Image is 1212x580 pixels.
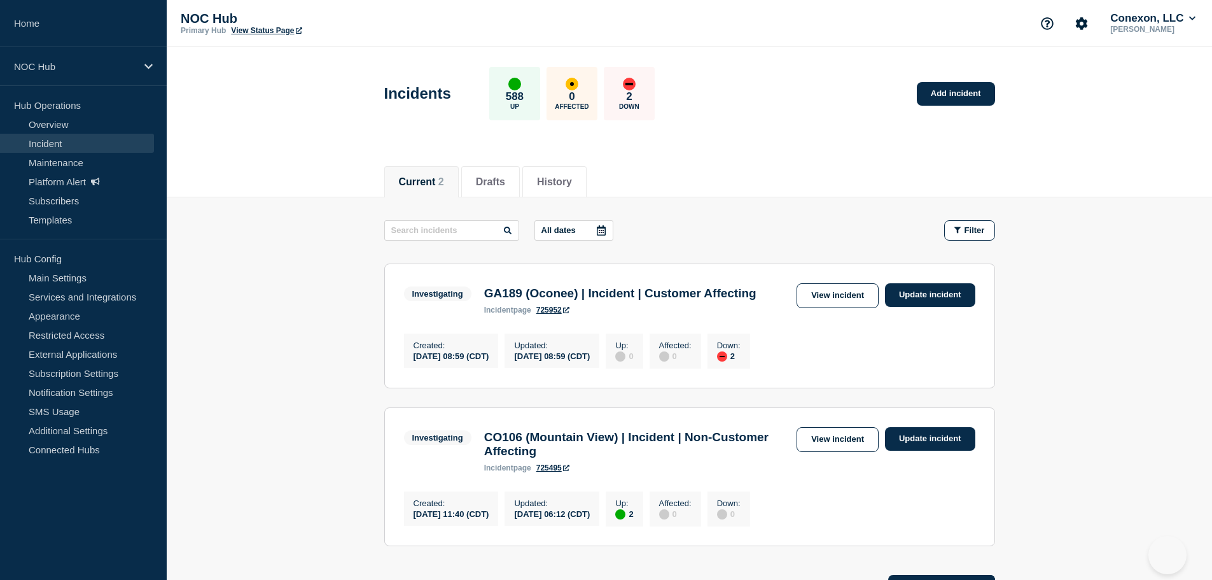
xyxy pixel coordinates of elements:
a: View incident [797,283,879,308]
p: Primary Hub [181,26,226,35]
div: up [615,509,625,520]
p: 588 [506,90,524,103]
p: Down : [717,341,741,350]
p: NOC Hub [14,61,136,72]
p: NOC Hub [181,11,435,26]
div: disabled [659,509,669,520]
button: Current 2 [399,176,444,188]
div: disabled [717,509,727,520]
div: [DATE] 06:12 (CDT) [514,508,590,519]
span: incident [484,463,513,472]
div: 0 [615,350,633,362]
div: disabled [615,351,625,362]
div: down [717,351,727,362]
button: Account settings [1068,10,1095,37]
button: Support [1034,10,1061,37]
button: Conexon, LLC [1108,12,1198,25]
p: Updated : [514,341,590,350]
button: History [537,176,572,188]
div: [DATE] 08:59 (CDT) [514,350,590,361]
p: 0 [569,90,575,103]
p: Created : [414,341,489,350]
div: 0 [659,350,692,362]
div: [DATE] 11:40 (CDT) [414,508,489,519]
p: All dates [541,225,576,235]
div: up [508,78,521,90]
p: page [484,463,531,472]
div: down [623,78,636,90]
p: 2 [626,90,632,103]
p: Up [510,103,519,110]
a: Add incident [917,82,995,106]
p: Up : [615,341,633,350]
span: incident [484,306,513,315]
a: 725952 [536,306,569,315]
p: Affected [555,103,589,110]
p: [PERSON_NAME] [1108,25,1198,34]
input: Search incidents [384,220,519,241]
div: 2 [615,508,633,520]
div: 2 [717,350,741,362]
p: Down [619,103,639,110]
p: Affected : [659,341,692,350]
button: All dates [534,220,613,241]
a: Update incident [885,283,975,307]
p: Updated : [514,499,590,508]
div: 0 [659,508,692,520]
span: Investigating [404,430,471,445]
h1: Incidents [384,85,451,103]
span: 2 [438,176,444,187]
a: Update incident [885,427,975,451]
p: page [484,306,531,315]
span: Investigating [404,286,471,301]
p: Up : [615,499,633,508]
button: Drafts [476,176,505,188]
h3: GA189 (Oconee) | Incident | Customer Affecting [484,286,756,301]
button: Filter [944,220,995,241]
span: Filter [965,225,985,235]
a: View Status Page [231,26,302,35]
div: disabled [659,351,669,362]
p: Down : [717,499,741,508]
p: Affected : [659,499,692,508]
p: Created : [414,499,489,508]
div: 0 [717,508,741,520]
iframe: Help Scout Beacon - Open [1148,536,1187,574]
h3: CO106 (Mountain View) | Incident | Non-Customer Affecting [484,430,790,458]
div: [DATE] 08:59 (CDT) [414,350,489,361]
a: View incident [797,427,879,452]
a: 725495 [536,463,569,472]
div: affected [566,78,578,90]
